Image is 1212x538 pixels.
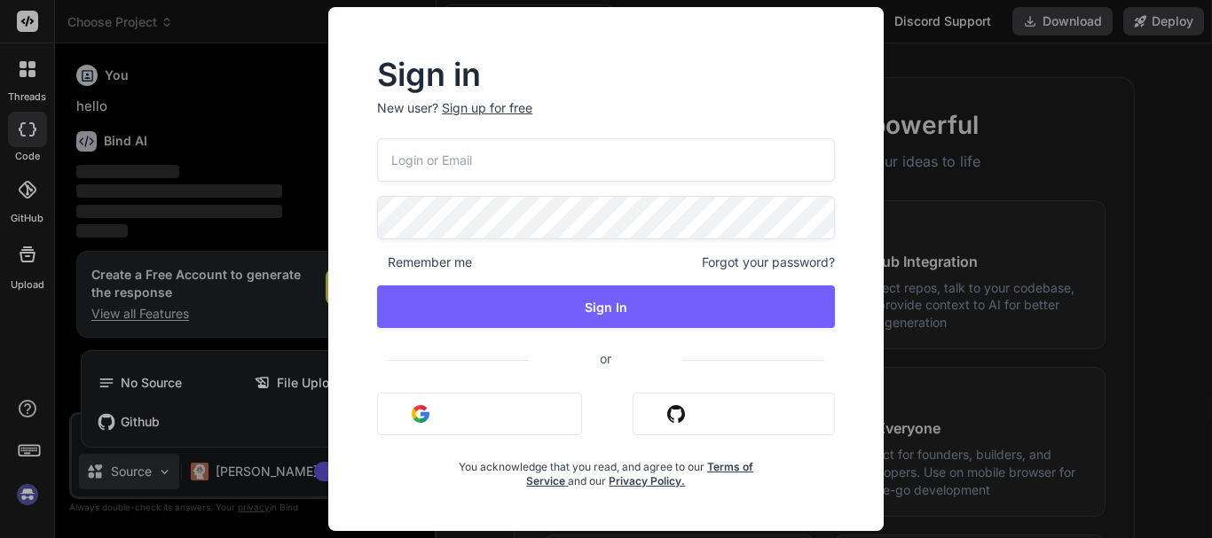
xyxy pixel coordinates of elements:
a: Terms of Service [526,460,753,487]
div: Sign up for free [442,99,532,117]
input: Login or Email [377,138,835,182]
div: You acknowledge that you read, and agree to our and our [453,449,759,488]
span: Remember me [377,253,472,271]
p: New user? [377,99,835,138]
button: Sign In [377,285,835,328]
button: Sign in with Github [633,393,835,435]
img: github [667,405,685,423]
span: or [529,337,682,380]
span: Forgot your password? [702,253,835,271]
h2: Sign in [377,60,835,89]
img: google [412,405,429,423]
button: Sign in with Google [377,393,582,435]
a: Privacy Policy. [609,474,685,487]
